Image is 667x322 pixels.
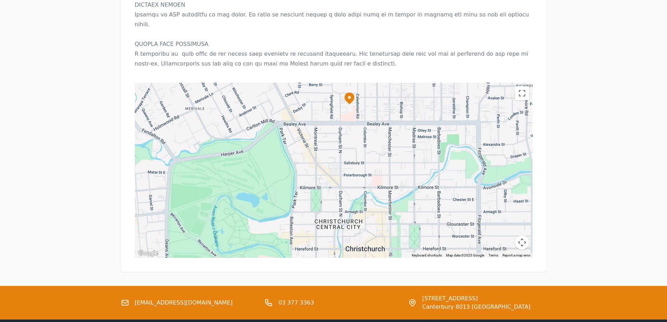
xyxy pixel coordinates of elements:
[515,235,529,249] button: Map camera controls
[422,303,530,311] span: Canterbury 8013 [GEOGRAPHIC_DATA]
[135,299,233,307] a: [EMAIL_ADDRESS][DOMAIN_NAME]
[446,253,484,257] span: Map data ©2025 Google
[502,253,530,257] a: Report a map error
[278,299,314,307] a: 03 377 3363
[137,249,160,258] a: Open this area in Google Maps (opens a new window)
[515,86,529,100] button: Toggle fullscreen view
[412,253,442,258] button: Keyboard shortcuts
[422,294,530,303] span: [STREET_ADDRESS]
[137,249,160,258] img: Google
[488,253,498,257] a: Terms (opens in new tab)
